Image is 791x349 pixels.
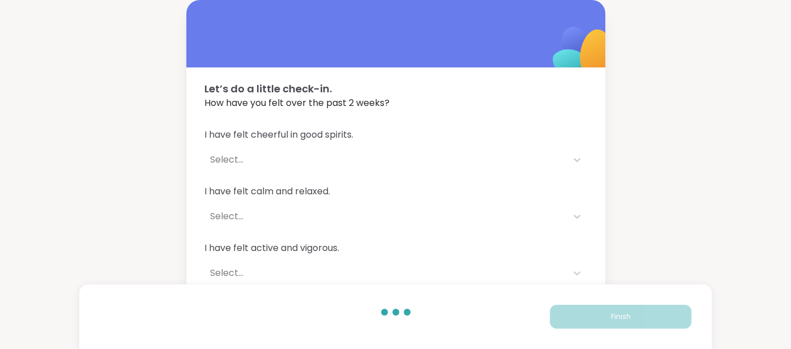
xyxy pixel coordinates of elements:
[550,305,691,329] button: Finish
[204,81,587,96] span: Let’s do a little check-in.
[204,185,587,198] span: I have felt calm and relaxed.
[210,266,561,280] div: Select...
[210,210,561,223] div: Select...
[611,312,631,322] span: Finish
[204,96,587,110] span: How have you felt over the past 2 weeks?
[204,241,587,255] span: I have felt active and vigorous.
[210,153,561,167] div: Select...
[204,128,587,142] span: I have felt cheerful in good spirits.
